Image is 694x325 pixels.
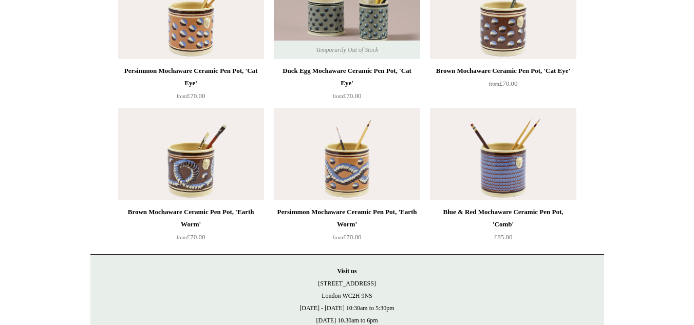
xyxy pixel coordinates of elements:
a: Blue & Red Mochaware Ceramic Pen Pot, 'Comb' Blue & Red Mochaware Ceramic Pen Pot, 'Comb' [430,108,576,200]
strong: Visit us [337,267,357,275]
div: Duck Egg Mochaware Ceramic Pen Pot, 'Cat Eye' [276,65,417,89]
div: Brown Mochaware Ceramic Pen Pot, 'Earth Worm' [121,206,261,231]
a: Brown Mochaware Ceramic Pen Pot, 'Cat Eye' from£70.00 [430,65,576,107]
img: Brown Mochaware Ceramic Pen Pot, 'Earth Worm' [118,108,264,200]
span: £85.00 [494,233,513,241]
span: from [489,81,499,87]
a: Brown Mochaware Ceramic Pen Pot, 'Earth Worm' Brown Mochaware Ceramic Pen Pot, 'Earth Worm' [118,108,264,200]
a: Persimmon Mochaware Ceramic Pen Pot, 'Earth Worm' from£70.00 [274,206,420,248]
a: Persimmon Mochaware Ceramic Pen Pot, 'Cat Eye' from£70.00 [118,65,264,107]
span: from [333,235,343,240]
span: Temporarily Out of Stock [306,41,388,59]
a: Duck Egg Mochaware Ceramic Pen Pot, 'Cat Eye' from£70.00 [274,65,420,107]
img: Blue & Red Mochaware Ceramic Pen Pot, 'Comb' [430,108,576,200]
span: from [177,93,187,99]
div: Blue & Red Mochaware Ceramic Pen Pot, 'Comb' [433,206,573,231]
img: Persimmon Mochaware Ceramic Pen Pot, 'Earth Worm' [274,108,420,200]
span: £70.00 [177,92,205,100]
span: £70.00 [177,233,205,241]
a: Brown Mochaware Ceramic Pen Pot, 'Earth Worm' from£70.00 [118,206,264,248]
span: £70.00 [333,233,362,241]
div: Persimmon Mochaware Ceramic Pen Pot, 'Cat Eye' [121,65,261,89]
span: £70.00 [489,80,518,87]
a: Persimmon Mochaware Ceramic Pen Pot, 'Earth Worm' Persimmon Mochaware Ceramic Pen Pot, 'Earth Worm' [274,108,420,200]
span: from [177,235,187,240]
div: Persimmon Mochaware Ceramic Pen Pot, 'Earth Worm' [276,206,417,231]
span: £70.00 [333,92,362,100]
div: Brown Mochaware Ceramic Pen Pot, 'Cat Eye' [433,65,573,77]
a: Blue & Red Mochaware Ceramic Pen Pot, 'Comb' £85.00 [430,206,576,248]
span: from [333,93,343,99]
